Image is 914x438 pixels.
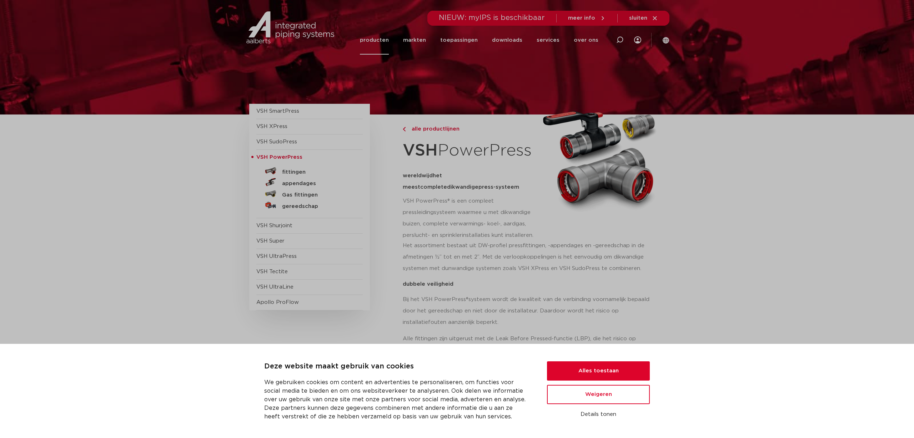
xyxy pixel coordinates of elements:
[403,173,433,178] span: wereldwijd
[256,154,302,160] span: VSH PowerPress
[360,26,598,55] nav: Menu
[568,15,595,21] span: meer info
[634,26,641,55] div: my IPS
[256,165,363,177] a: fittingen
[574,26,598,55] a: over ons
[256,124,287,129] a: VSH XPress
[568,15,606,21] a: meer info
[403,281,661,287] p: dubbele veiligheid
[256,284,293,290] a: VSH UltraLine
[403,297,466,302] span: Bij het VSH PowerPress
[256,223,292,228] a: VSH Shurjoint
[256,254,297,259] a: VSH UltraPress
[403,195,537,241] p: VSH PowerPress® is een compleet pressleidingsysteem waarmee u met dikwandige buizen, complete ver...
[282,180,353,187] h5: appendages
[256,199,363,211] a: gereedschap
[256,177,363,188] a: appendages
[403,173,442,190] span: het meest
[629,15,658,21] a: sluiten
[403,240,661,274] p: Het assortiment bestaat uit DW-profiel pressfittingen, -appendages en -gereedschap in de afmeting...
[439,14,545,21] span: NIEUW: myIPS is beschikbaar
[403,142,438,159] strong: VSH
[492,26,522,55] a: downloads
[256,108,299,114] a: VSH SmartPress
[547,361,650,381] button: Alles toestaan
[403,137,537,164] h1: PowerPress
[407,126,459,132] span: alle productlijnen
[440,26,478,55] a: toepassingen
[403,297,649,325] span: systeem wordt de kwaliteit van de verbinding voornamelijk bepaald door het gereedschap en niet do...
[420,184,447,190] span: complete
[547,408,650,421] button: Details tonen
[264,361,530,372] p: Deze website maakt gebruik van cookies
[403,333,661,367] p: Alle fittingen zijn uitgerust met de Leak Before Pressed-functie (LBP), die het risico op install...
[403,125,537,133] a: alle productlijnen
[403,26,426,55] a: markten
[478,184,519,190] span: press-systeem
[256,188,363,199] a: Gas fittingen
[256,238,285,244] a: VSH Super
[360,26,389,55] a: producten
[403,127,406,132] img: chevron-right.svg
[256,269,288,274] a: VSH Tectite
[537,26,559,55] a: services
[282,192,353,198] h5: Gas fittingen
[282,203,353,210] h5: gereedschap
[466,297,468,302] span: ®
[256,300,299,305] a: Apollo ProFlow
[264,378,530,421] p: We gebruiken cookies om content en advertenties te personaliseren, om functies voor social media ...
[447,184,478,190] span: dikwandige
[282,169,353,175] h5: fittingen
[547,385,650,404] button: Weigeren
[629,15,647,21] span: sluiten
[256,139,297,144] a: VSH SudoPress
